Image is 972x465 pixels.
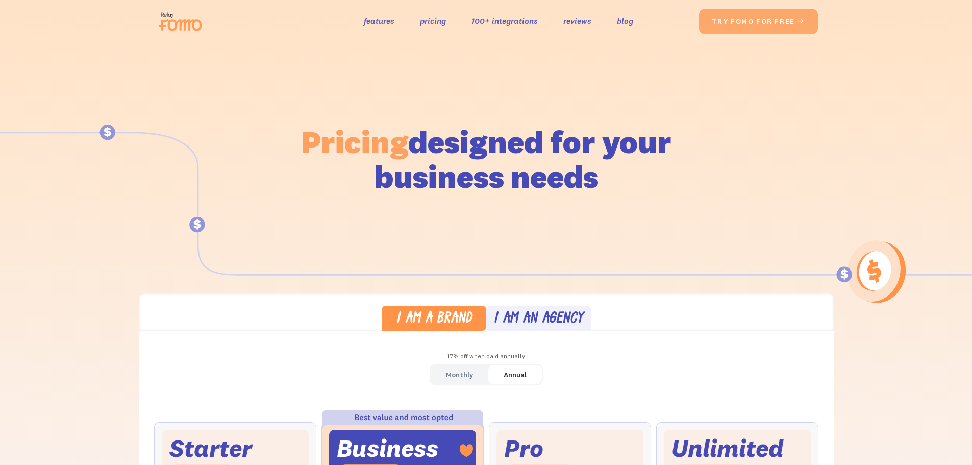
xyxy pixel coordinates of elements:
a: features [364,14,394,29]
a: try fomo for free [699,9,818,34]
div: Business [337,437,438,459]
div: Annual [504,368,527,382]
span:  [797,17,805,26]
a: pricing [420,14,446,29]
h1: designed for your business needs [301,125,672,194]
div: Monthly [446,368,473,382]
div: 17% off when paid annually [139,349,834,364]
a: reviews [563,14,591,29]
div: I am a brand [396,312,472,327]
a: blog [617,14,633,29]
div: Starter [169,437,252,459]
a: 100+ integrations [471,14,538,29]
div: I am an agency [493,312,583,327]
div: Pro [504,437,543,459]
div: Unlimited [671,437,784,459]
span: Pricing [301,122,408,161]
